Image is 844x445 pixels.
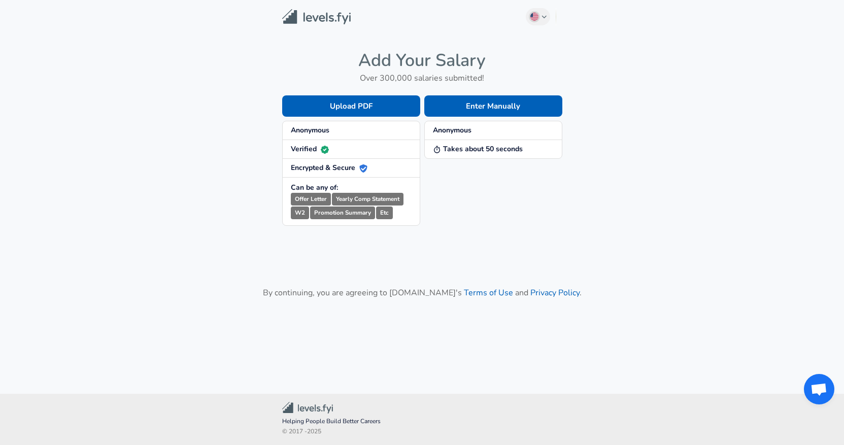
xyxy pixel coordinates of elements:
h6: Over 300,000 salaries submitted! [282,71,562,85]
button: Enter Manually [424,95,562,117]
small: Etc [376,207,393,219]
button: Upload PDF [282,95,420,117]
span: Helping People Build Better Careers [282,417,562,427]
strong: Can be any of: [291,183,338,192]
span: © 2017 - 2025 [282,427,562,437]
strong: Anonymous [433,125,471,135]
img: Levels.fyi [282,9,351,25]
strong: Verified [291,144,329,154]
strong: Anonymous [291,125,329,135]
div: Open chat [804,374,834,404]
strong: Encrypted & Secure [291,163,367,173]
strong: Takes about 50 seconds [433,144,523,154]
a: Privacy Policy [530,287,580,298]
h4: Add Your Salary [282,50,562,71]
small: Promotion Summary [310,207,375,219]
small: W2 [291,207,309,219]
small: Yearly Comp Statement [332,193,403,206]
small: Offer Letter [291,193,331,206]
img: English (US) [530,13,538,21]
a: Terms of Use [464,287,513,298]
button: English (US) [526,8,550,25]
img: Levels.fyi Community [282,402,333,414]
